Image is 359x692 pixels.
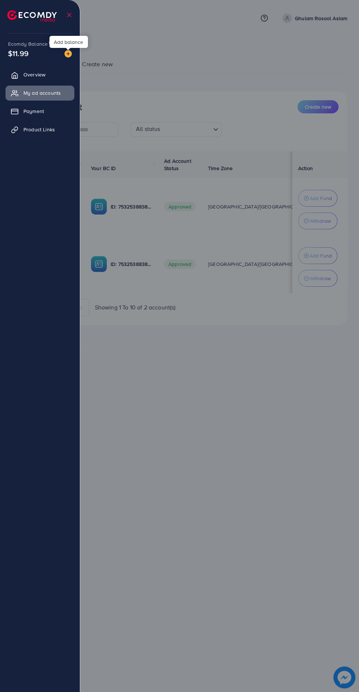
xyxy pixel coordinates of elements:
a: My ad accounts [5,86,74,100]
img: image [64,50,72,57]
span: Overview [23,71,45,78]
img: logo [7,10,57,22]
span: Ecomdy Balance [8,40,48,48]
span: My ad accounts [23,89,61,97]
a: Product Links [5,122,74,137]
div: Add balance [49,36,88,48]
span: Product Links [23,126,55,133]
span: Payment [23,108,44,115]
a: Overview [5,67,74,82]
span: $11.99 [8,48,29,59]
a: Payment [5,104,74,119]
